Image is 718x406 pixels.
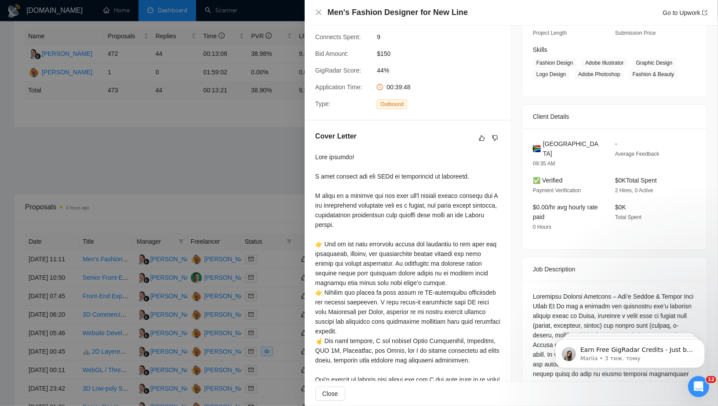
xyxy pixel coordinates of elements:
[479,135,485,142] span: like
[615,187,653,194] span: 2 Hires, 0 Active
[322,389,338,399] span: Close
[688,376,709,397] iframe: Intercom live chat
[315,33,361,40] span: Connects Spent:
[315,387,345,401] button: Close
[315,100,330,107] span: Type:
[533,257,696,281] div: Job Description
[543,139,601,158] span: [GEOGRAPHIC_DATA]
[315,67,361,74] span: GigRadar Score:
[533,224,551,230] span: 0 Hours
[615,30,656,36] span: Submission Price
[615,177,657,184] span: $0K Total Spent
[490,133,500,143] button: dislike
[615,214,641,220] span: Total Spent
[315,131,357,142] h5: Cover Letter
[633,58,676,68] span: Graphic Design
[377,49,509,59] span: $150
[706,376,716,383] span: 12
[702,10,707,15] span: export
[542,321,718,382] iframe: Intercom notifications повідомлення
[328,7,468,18] h4: Men's Fashion Designer for New Line
[477,133,487,143] button: like
[615,204,626,211] span: $0K
[492,135,498,142] span: dislike
[533,69,569,79] span: Logo Design
[315,50,349,57] span: Bid Amount:
[582,58,627,68] span: Adobe Illustrator
[533,204,598,220] span: $0.00/hr avg hourly rate paid
[315,9,322,16] button: Close
[533,161,555,167] span: 09:35 AM
[377,66,509,75] span: 44%
[533,58,576,68] span: Fashion Design
[315,84,362,91] span: Application Time:
[533,30,567,36] span: Project Length
[315,9,322,16] span: close
[533,46,547,53] span: Skills
[533,105,696,128] div: Client Details
[575,69,623,79] span: Adobe Photoshop
[386,84,411,91] span: 00:39:48
[533,177,563,184] span: ✅ Verified
[629,69,678,79] span: Fashion & Beauty
[377,32,509,42] span: 9
[663,9,707,16] a: Go to Upworkexport
[533,144,541,154] img: 🇿🇦
[377,99,407,109] span: Outbound
[615,140,617,147] span: -
[377,84,383,90] span: clock-circle
[533,187,581,194] span: Payment Verification
[615,151,660,157] span: Average Feedback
